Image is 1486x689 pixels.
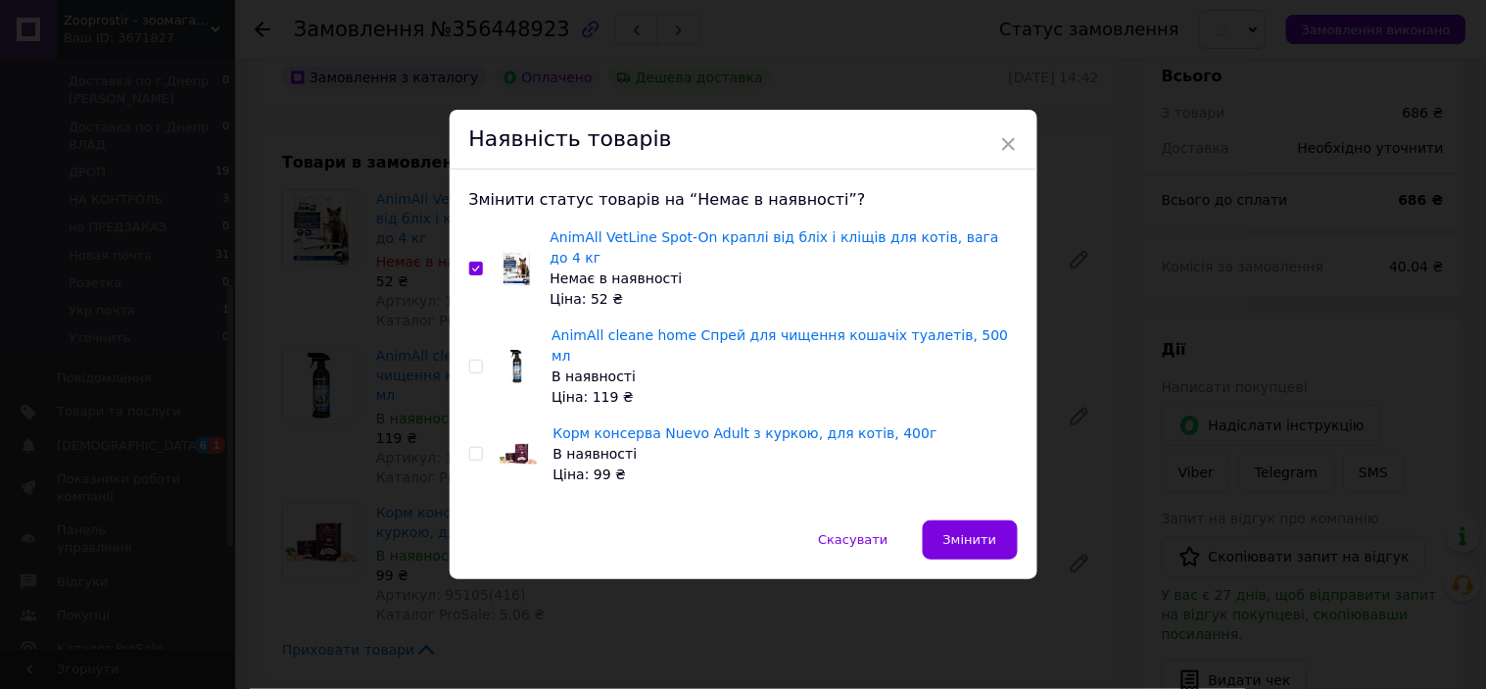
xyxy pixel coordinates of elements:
div: Ціна: 119 ₴ [551,387,1017,408]
div: В наявності [553,444,937,465]
div: В наявності [551,367,1017,387]
span: Змінити [943,532,997,547]
div: Змінити статус товарів на “Немає в наявності”? [469,189,1018,211]
a: AnimAll VetLine Spot-On краплі від бліх і кліщів для котів, вага до 4 кг [551,229,999,266]
button: Скасувати [797,520,908,560]
a: AnimAll cleane home Спрей для чищення кошачіх туалетів, 500 мл [551,327,1008,364]
div: Наявність товарів [450,110,1037,170]
div: Ціна: 99 ₴ [553,465,937,485]
span: × [1000,127,1018,161]
button: Змінити [923,520,1018,560]
a: Корм консерва Nuevo Adult з куркою, для котів, 400г [553,425,937,441]
span: Скасувати [818,532,887,547]
div: Ціна: 52 ₴ [551,289,1018,310]
div: Немає в наявності [551,269,1018,289]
